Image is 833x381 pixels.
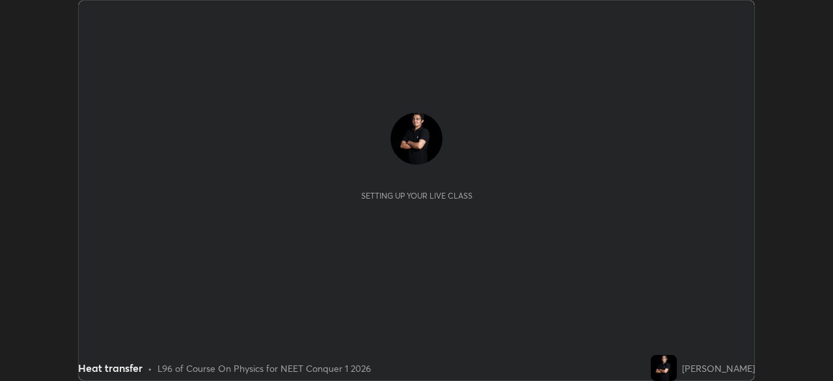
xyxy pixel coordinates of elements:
div: Heat transfer [78,360,143,376]
img: 40cbeb4c3a5c4ff3bcc3c6587ae1c9d7.jpg [390,113,443,165]
div: L96 of Course On Physics for NEET Conquer 1 2026 [157,361,371,375]
div: [PERSON_NAME] [682,361,755,375]
div: Setting up your live class [361,191,472,201]
img: 40cbeb4c3a5c4ff3bcc3c6587ae1c9d7.jpg [651,355,677,381]
div: • [148,361,152,375]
